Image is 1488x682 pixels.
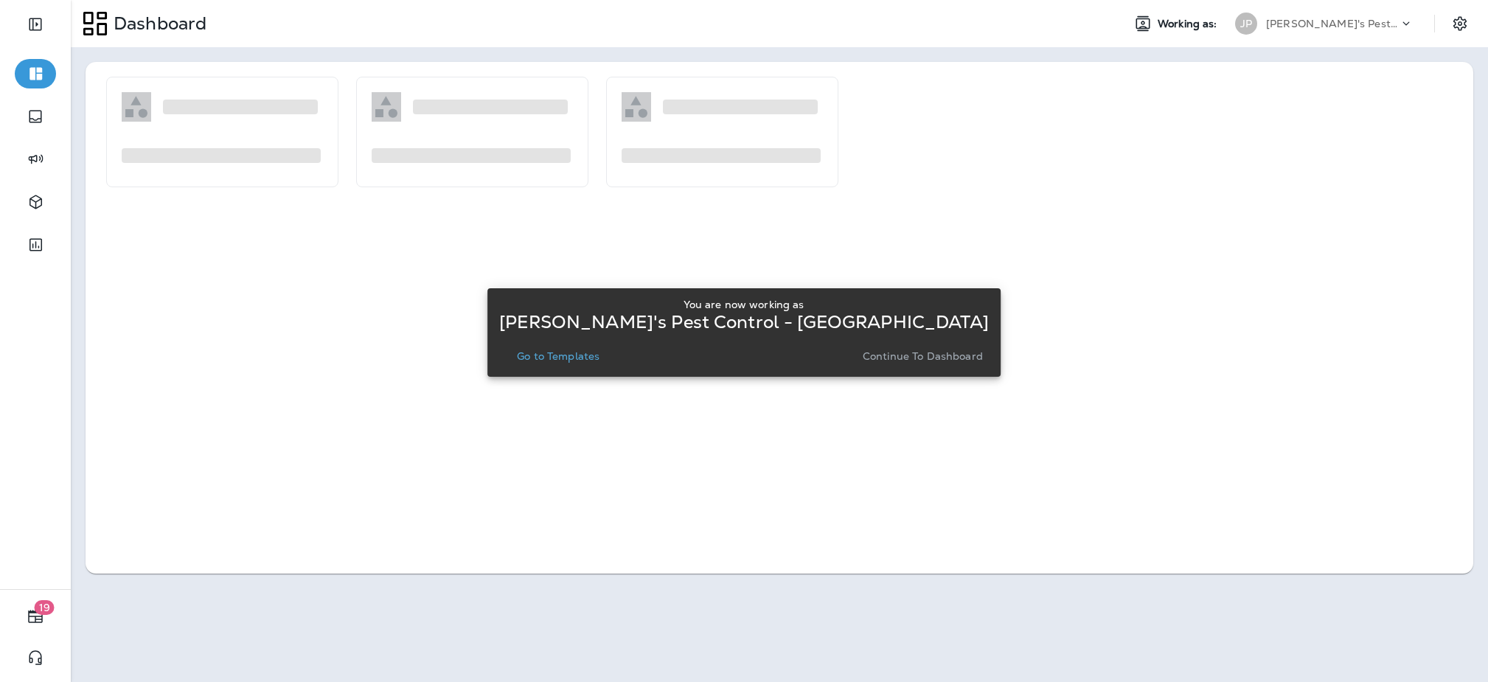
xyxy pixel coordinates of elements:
[108,13,206,35] p: Dashboard
[499,316,989,328] p: [PERSON_NAME]'s Pest Control - [GEOGRAPHIC_DATA]
[684,299,804,310] p: You are now working as
[15,10,56,39] button: Expand Sidebar
[857,346,989,366] button: Continue to Dashboard
[1266,18,1399,29] p: [PERSON_NAME]'s Pest Control - [GEOGRAPHIC_DATA]
[863,350,983,362] p: Continue to Dashboard
[15,602,56,631] button: 19
[1447,10,1473,37] button: Settings
[517,350,599,362] p: Go to Templates
[1235,13,1257,35] div: JP
[511,346,605,366] button: Go to Templates
[35,600,55,615] span: 19
[1158,18,1220,30] span: Working as:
